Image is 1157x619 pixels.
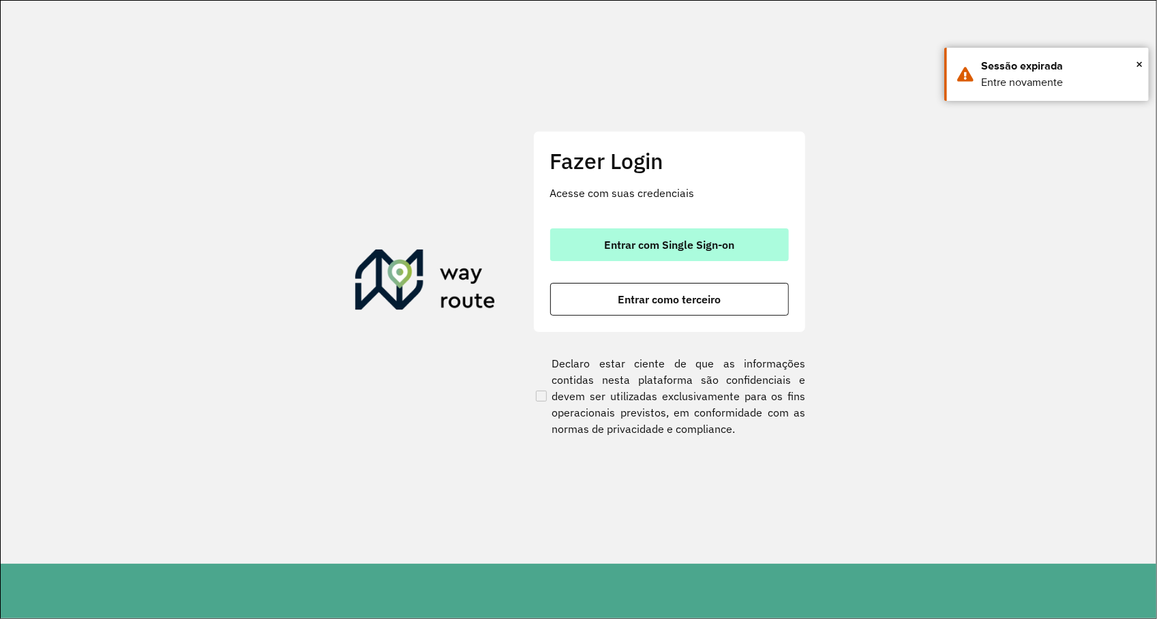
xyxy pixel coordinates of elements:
[550,228,789,261] button: button
[618,294,721,305] span: Entrar como terceiro
[533,355,806,437] label: Declaro estar ciente de que as informações contidas nesta plataforma são confidenciais e devem se...
[981,74,1139,91] div: Entre novamente
[604,239,734,250] span: Entrar com Single Sign-on
[1136,54,1143,74] button: Close
[981,58,1139,74] div: Sessão expirada
[1136,54,1143,74] span: ×
[355,250,496,315] img: Roteirizador AmbevTech
[550,185,789,201] p: Acesse com suas credenciais
[550,148,789,174] h2: Fazer Login
[550,283,789,316] button: button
